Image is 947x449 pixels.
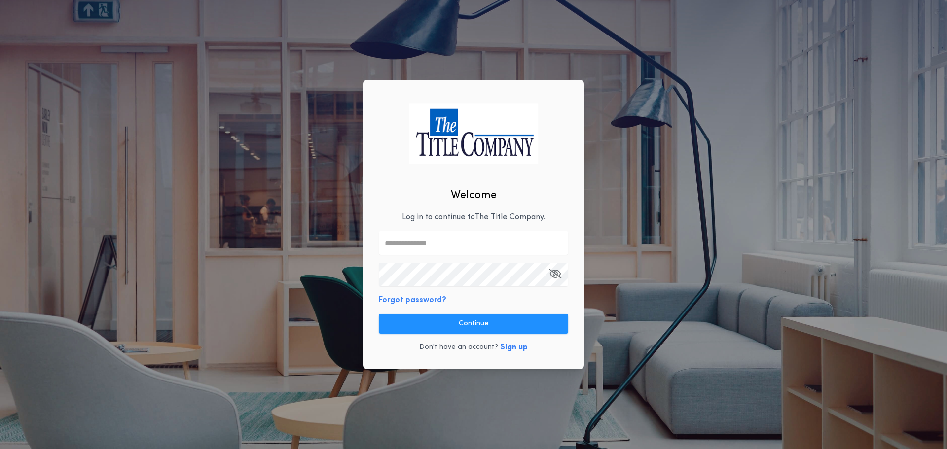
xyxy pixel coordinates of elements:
[500,342,528,353] button: Sign up
[379,314,568,334] button: Continue
[379,294,446,306] button: Forgot password?
[409,103,538,164] img: logo
[451,187,497,204] h2: Welcome
[402,211,546,223] p: Log in to continue to The Title Company .
[419,343,498,352] p: Don't have an account?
